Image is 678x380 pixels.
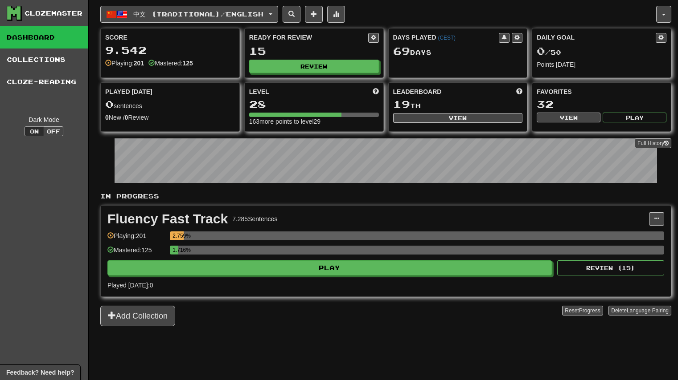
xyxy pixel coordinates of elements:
[107,231,165,246] div: Playing: 201
[173,231,183,240] div: 2.759%
[603,113,666,122] button: Play
[608,306,671,315] button: DeleteLanguage Pairing
[105,44,235,56] div: 9.542
[105,59,144,68] div: Playing:
[232,214,277,223] div: 7.285 Sentences
[393,99,523,110] div: th
[249,87,269,96] span: Level
[105,113,235,122] div: New / Review
[44,126,63,136] button: Off
[105,114,109,121] strong: 0
[100,306,175,326] button: Add Collection
[393,113,523,123] button: View
[148,59,193,68] div: Mastered:
[627,307,669,314] span: Language Pairing
[249,45,379,57] div: 15
[182,60,193,67] strong: 125
[105,87,152,96] span: Played [DATE]
[7,115,81,124] div: Dark Mode
[516,87,522,96] span: This week in points, UTC
[107,260,552,275] button: Play
[134,60,144,67] strong: 201
[537,60,666,69] div: Points [DATE]
[327,6,345,23] button: More stats
[105,33,235,42] div: Score
[107,282,153,289] span: Played [DATE]: 0
[25,9,82,18] div: Clozemaster
[107,246,165,260] div: Mastered: 125
[100,6,278,23] button: 中文 (Traditional)/English
[537,44,545,57] span: 0
[305,6,323,23] button: Add sentence to collection
[537,87,666,96] div: Favorites
[173,246,178,255] div: 1.716%
[249,117,379,126] div: 163 more points to level 29
[393,45,523,57] div: Day s
[100,192,671,201] p: In Progress
[107,212,228,226] div: Fluency Fast Track
[25,126,44,136] button: On
[562,306,603,315] button: ResetProgress
[249,60,379,73] button: Review
[105,99,235,110] div: sentences
[537,99,666,110] div: 32
[537,33,656,43] div: Daily Goal
[635,138,671,148] a: Full History
[125,114,128,121] strong: 0
[579,307,600,314] span: Progress
[393,33,499,42] div: Days Played
[393,98,410,110] span: 19
[249,99,379,110] div: 28
[373,87,379,96] span: Score more points to level up
[537,49,561,56] span: / 50
[557,260,664,275] button: Review (15)
[393,87,442,96] span: Leaderboard
[438,35,456,41] a: (CEST)
[537,113,600,122] button: View
[393,44,410,57] span: 69
[133,10,263,18] span: 中文 (Traditional) / English
[105,98,114,110] span: 0
[249,33,368,42] div: Ready for Review
[283,6,300,23] button: Search sentences
[6,368,74,377] span: Open feedback widget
